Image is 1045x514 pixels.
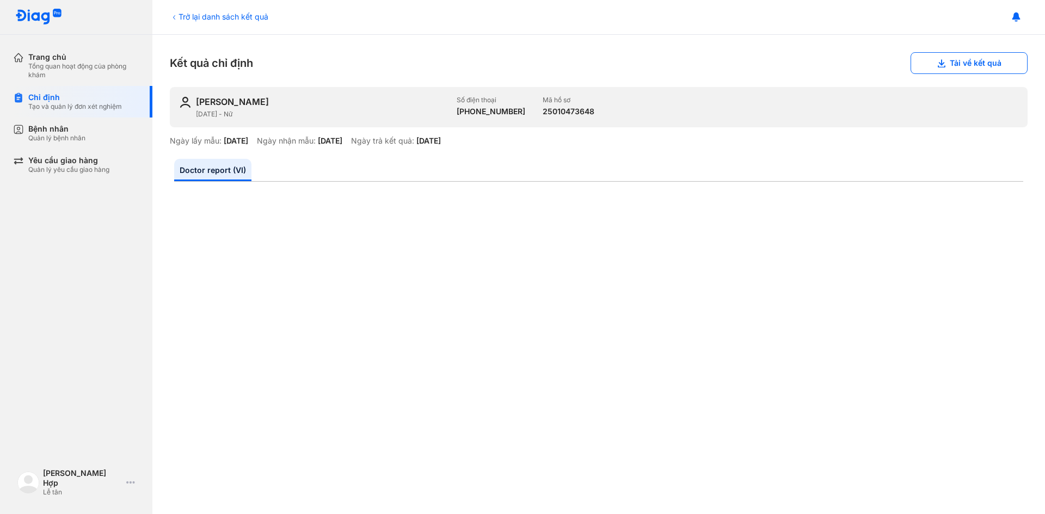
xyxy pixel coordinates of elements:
img: logo [17,472,39,493]
div: Trở lại danh sách kết quả [170,11,268,22]
img: user-icon [179,96,192,109]
div: Trang chủ [28,52,139,62]
div: Chỉ định [28,92,122,102]
div: [DATE] - Nữ [196,110,448,119]
div: [DATE] [318,136,342,146]
div: [DATE] [416,136,441,146]
div: Ngày trả kết quả: [351,136,414,146]
div: Mã hồ sơ [543,96,594,104]
div: Yêu cầu giao hàng [28,156,109,165]
div: [PERSON_NAME] Hợp [43,468,122,488]
a: Doctor report (VI) [174,159,251,181]
div: Số điện thoại [457,96,525,104]
button: Tải về kết quả [911,52,1028,74]
div: Quản lý yêu cầu giao hàng [28,165,109,174]
div: [PHONE_NUMBER] [457,107,525,116]
div: Tạo và quản lý đơn xét nghiệm [28,102,122,111]
div: Lễ tân [43,488,122,497]
div: Bệnh nhân [28,124,85,134]
div: Tổng quan hoạt động của phòng khám [28,62,139,79]
div: Ngày lấy mẫu: [170,136,222,146]
div: Ngày nhận mẫu: [257,136,316,146]
div: [PERSON_NAME] [196,96,269,108]
div: Quản lý bệnh nhân [28,134,85,143]
div: 25010473648 [543,107,594,116]
div: [DATE] [224,136,248,146]
div: Kết quả chỉ định [170,52,1028,74]
img: logo [15,9,62,26]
